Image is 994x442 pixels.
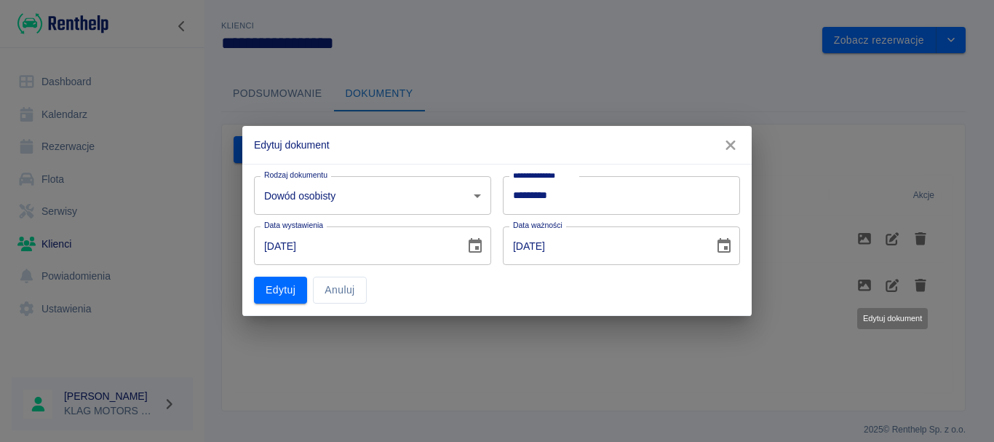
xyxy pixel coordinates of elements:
button: Edytuj [254,277,307,304]
div: Edytuj dokument [857,308,928,329]
input: DD-MM-YYYY [503,226,704,265]
div: Dowód osobisty [254,176,491,215]
h2: Edytuj dokument [242,126,752,164]
button: Anuluj [313,277,366,304]
label: Data wystawienia [264,220,323,231]
label: Rodzaj dokumentu [264,170,327,181]
label: Data ważności [513,220,562,231]
input: DD-MM-YYYY [254,226,455,265]
button: Choose date, selected date is 29 gru 2023 [461,232,490,261]
button: Choose date, selected date is 29 gru 2033 [709,232,739,261]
